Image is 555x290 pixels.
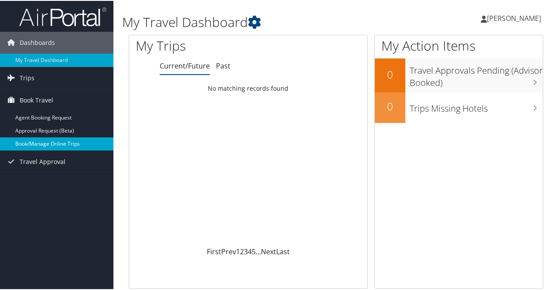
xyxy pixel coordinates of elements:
span: Travel Approval [20,150,65,172]
a: 5 [252,246,256,256]
a: Next [261,246,276,256]
span: Dashboards [20,31,55,53]
h1: My Travel Dashboard [122,12,407,31]
a: Current/Future [160,60,210,70]
h1: My Action Items [375,36,543,54]
a: Past [216,60,230,70]
h3: Trips Missing Hotels [410,97,543,114]
h2: 0 [375,66,405,81]
a: Prev [221,246,236,256]
h2: 0 [375,98,405,113]
a: 3 [244,246,248,256]
a: [PERSON_NAME] [481,4,550,31]
img: airportal-logo.png [19,6,106,26]
a: First [207,246,221,256]
span: Trips [20,66,34,88]
a: 4 [248,246,252,256]
a: Last [276,246,290,256]
a: 0Travel Approvals Pending (Advisor Booked) [375,58,543,91]
h1: My Trips [136,36,261,54]
a: 2 [240,246,244,256]
a: 1 [236,246,240,256]
span: Book Travel [20,89,53,110]
span: … [256,246,261,256]
h3: Travel Approvals Pending (Advisor Booked) [410,59,543,88]
td: No matching records found [129,80,367,96]
a: 0Trips Missing Hotels [375,92,543,122]
span: [PERSON_NAME] [487,13,541,22]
